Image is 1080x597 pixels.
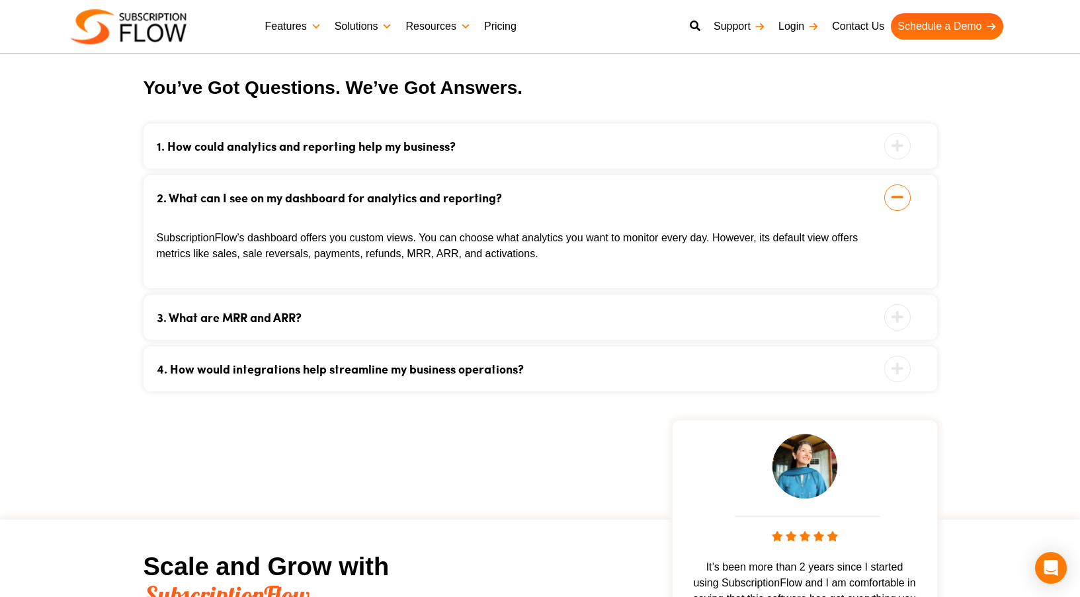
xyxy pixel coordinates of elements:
[144,79,937,97] h3: You’ve Got Questions. We’ve Got Answers.
[772,434,838,500] img: testimonial
[825,13,891,40] a: Contact Us
[157,363,891,375] a: 4. How would integrations help streamline my business operations?
[157,230,891,262] p: SubscriptionFlow’s dashboard offers you custom views. You can choose what analytics you want to m...
[707,13,772,40] a: Support
[478,13,523,40] a: Pricing
[399,13,477,40] a: Resources
[157,192,891,204] a: 2. What can I see on my dashboard for analytics and reporting?
[71,9,187,44] img: Subscriptionflow
[259,13,328,40] a: Features
[891,13,1003,40] a: Schedule a Demo
[1035,552,1067,584] div: Open Intercom Messenger
[157,204,891,262] div: 2. What can I see on my dashboard for analytics and reporting?
[157,311,891,323] a: 3. What are MRR and ARR?
[772,531,838,541] img: stars
[772,13,825,40] a: Login
[157,140,891,152] a: 1. How could analytics and reporting help my business?
[328,13,399,40] a: Solutions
